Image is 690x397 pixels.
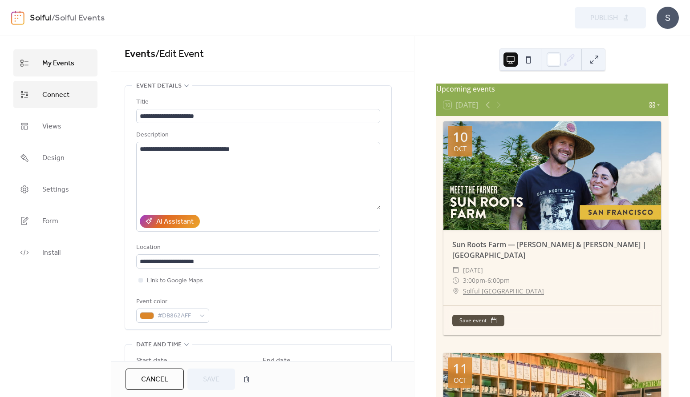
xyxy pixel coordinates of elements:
[485,275,487,286] span: -
[125,44,155,64] a: Events
[136,242,378,253] div: Location
[136,81,182,92] span: Event details
[452,265,459,276] div: ​
[42,183,69,196] span: Settings
[140,215,200,228] button: AI Assistant
[13,49,97,76] a: My Events
[463,275,485,286] span: 3:00pm
[436,84,668,94] div: Upcoming events
[13,81,97,108] a: Connect
[454,145,467,152] div: Oct
[13,176,97,203] a: Settings
[147,276,203,286] span: Link to Google Maps
[136,340,182,350] span: Date and time
[11,11,24,25] img: logo
[13,144,97,171] a: Design
[443,239,661,261] div: Sun Roots Farm — [PERSON_NAME] & [PERSON_NAME] | [GEOGRAPHIC_DATA]
[452,275,459,286] div: ​
[42,88,69,102] span: Connect
[13,207,97,234] a: Form
[452,315,504,326] button: Save event
[42,120,61,133] span: Views
[141,374,168,385] span: Cancel
[126,369,184,390] button: Cancel
[158,311,195,321] span: #DB862AFF
[55,10,105,27] b: Solful Events
[42,151,65,165] span: Design
[453,362,468,375] div: 11
[463,286,544,297] a: Solful [GEOGRAPHIC_DATA]
[657,7,679,29] div: S
[155,44,204,64] span: / Edit Event
[454,377,467,384] div: Oct
[13,239,97,266] a: Install
[263,356,291,366] div: End date
[487,275,510,286] span: 6:00pm
[136,97,378,108] div: Title
[463,265,483,276] span: [DATE]
[136,130,378,140] div: Description
[452,286,459,297] div: ​
[30,10,52,27] a: Solful
[453,130,468,144] div: 10
[42,246,61,260] span: Install
[42,56,74,70] span: My Events
[52,10,55,27] b: /
[136,297,207,307] div: Event color
[13,112,97,140] a: Views
[136,356,167,366] div: Start date
[42,214,58,228] span: Form
[156,217,194,227] div: AI Assistant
